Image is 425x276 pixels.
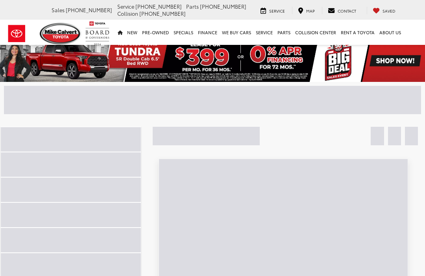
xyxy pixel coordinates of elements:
a: Pre-Owned [140,20,171,45]
a: Collision Center [293,20,338,45]
a: Finance [196,20,220,45]
span: Sales [52,6,65,13]
span: [PHONE_NUMBER] [66,6,112,13]
span: [PHONE_NUMBER] [135,3,182,10]
a: About Us [377,20,403,45]
a: Service [255,7,291,14]
a: New [125,20,140,45]
span: Contact [338,8,356,14]
span: [PHONE_NUMBER] [139,10,186,17]
a: Service [253,20,275,45]
img: Mike Calvert Toyota [40,23,81,44]
span: Map [306,8,315,14]
span: Service [269,8,285,14]
a: WE BUY CARS [220,20,253,45]
a: Contact [322,7,362,14]
span: [PHONE_NUMBER] [200,3,246,10]
span: Collision [117,10,138,17]
a: Rent a Toyota [338,20,377,45]
a: Home [115,20,125,45]
a: Specials [171,20,196,45]
span: Parts [186,3,199,10]
a: Map [292,7,321,14]
span: Service [117,3,134,10]
span: Saved [382,8,395,14]
a: Parts [275,20,293,45]
a: My Saved Vehicles [367,7,401,14]
img: Toyota [2,21,31,46]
